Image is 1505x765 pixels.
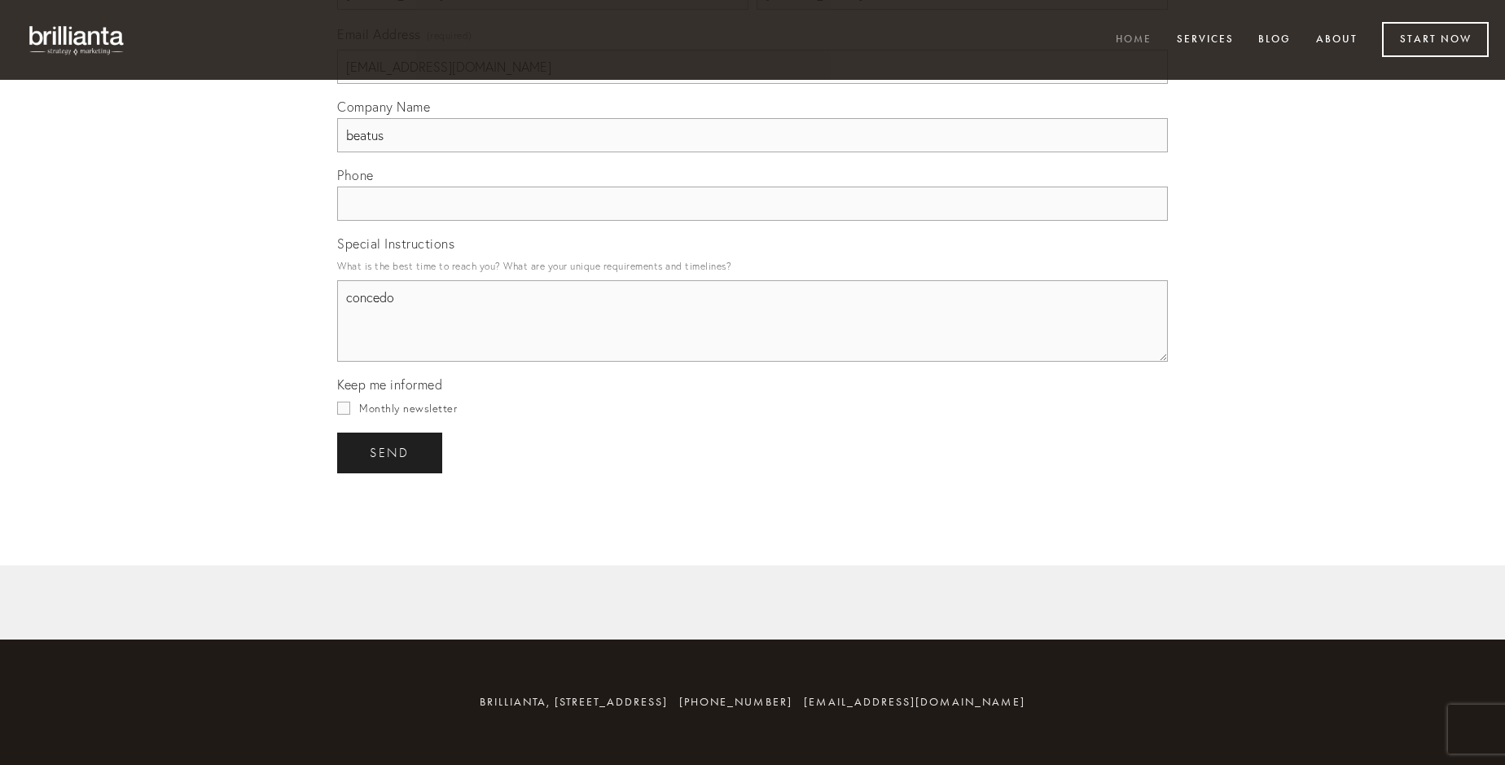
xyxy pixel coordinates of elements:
span: Keep me informed [337,376,442,393]
span: Phone [337,167,374,183]
a: [EMAIL_ADDRESS][DOMAIN_NAME] [804,695,1025,709]
a: Start Now [1382,22,1489,57]
span: Monthly newsletter [359,402,457,415]
a: Services [1166,27,1244,54]
img: brillianta - research, strategy, marketing [16,16,138,64]
span: Special Instructions [337,235,454,252]
textarea: concedo [337,280,1168,362]
span: [PHONE_NUMBER] [679,695,792,709]
p: What is the best time to reach you? What are your unique requirements and timelines? [337,255,1168,277]
a: About [1305,27,1368,54]
span: Company Name [337,99,430,115]
a: Blog [1248,27,1301,54]
button: sendsend [337,433,442,473]
a: Home [1105,27,1162,54]
input: Monthly newsletter [337,402,350,415]
span: brillianta, [STREET_ADDRESS] [480,695,668,709]
span: send [370,446,410,460]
